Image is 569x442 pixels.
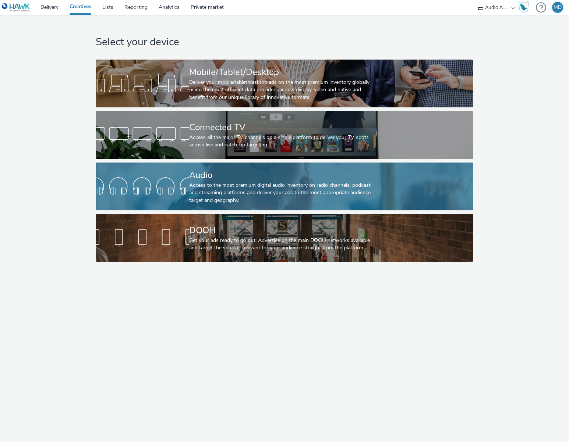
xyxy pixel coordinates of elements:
div: Connected TV [189,121,377,134]
img: undefined Logo [2,3,30,12]
a: DOOHGet your ads ready to go out! Advertise on the main DOOH networks available and target the sc... [96,214,473,262]
a: Connected TVAccess all the major TV channels on a single platform to deliver your TV spots across... [96,111,473,159]
div: Access to the most premium digital audio inventory on radio channels, podcast and streaming platf... [189,182,377,204]
div: Audio [189,169,377,182]
div: Deliver your mobile/tablet/desktop ads on the most premium inventory globally using the most effi... [189,79,377,101]
div: Get your ads ready to go out! Advertise on the main DOOH networks available and target the screen... [189,237,377,252]
a: Mobile/Tablet/DesktopDeliver your mobile/tablet/desktop ads on the most premium inventory globall... [96,60,473,107]
h1: Select your device [96,35,473,49]
img: Hawk Academy [518,1,529,13]
div: MD [554,2,562,13]
a: Hawk Academy [518,1,532,13]
div: Access all the major TV channels on a single platform to deliver your TV spots across live and ca... [189,134,377,149]
div: DOOH [189,224,377,237]
div: Mobile/Tablet/Desktop [189,66,377,79]
a: AudioAccess to the most premium digital audio inventory on radio channels, podcast and streaming ... [96,163,473,210]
